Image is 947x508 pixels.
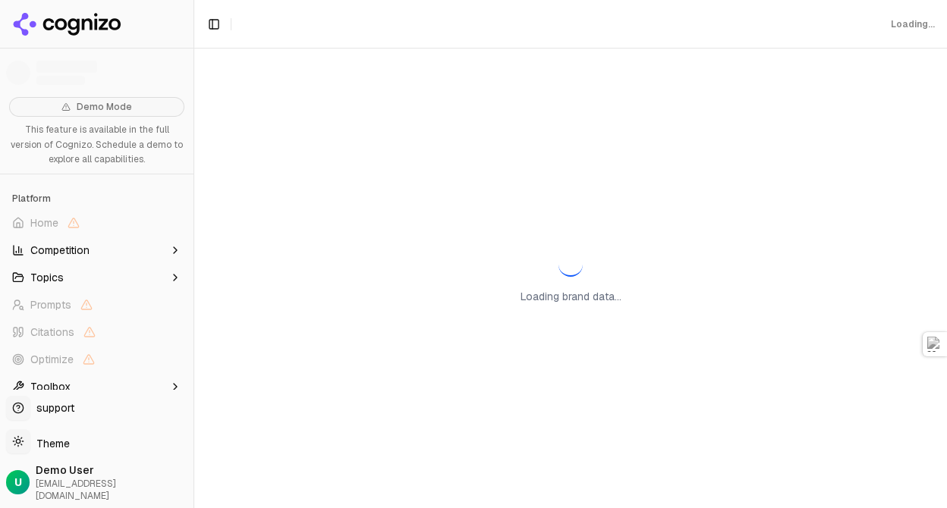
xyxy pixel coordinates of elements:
[6,238,187,262] button: Competition
[30,270,64,285] span: Topics
[30,297,71,312] span: Prompts
[36,478,187,502] span: [EMAIL_ADDRESS][DOMAIN_NAME]
[6,187,187,211] div: Platform
[30,352,74,367] span: Optimize
[30,215,58,230] span: Home
[521,289,621,304] p: Loading brand data...
[30,400,74,415] span: support
[30,379,71,394] span: Toolbox
[30,243,90,258] span: Competition
[6,265,187,290] button: Topics
[36,463,187,478] span: Demo User
[30,325,74,340] span: Citations
[14,475,22,490] span: U
[6,375,187,399] button: Toolbox
[77,101,132,113] span: Demo Mode
[30,437,70,450] span: Theme
[9,123,184,168] p: This feature is available in the full version of Cognizo. Schedule a demo to explore all capabili...
[891,18,935,30] div: Loading...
